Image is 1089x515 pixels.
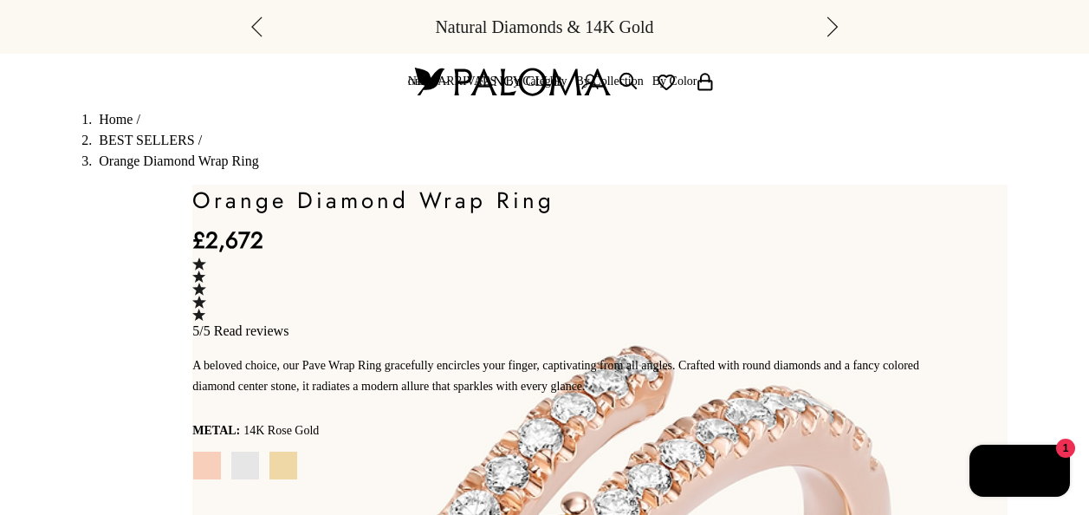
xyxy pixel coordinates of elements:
[408,75,433,89] span: GBP £
[192,355,963,397] div: A beloved choice, our Pave Wrap Ring gracefully encircles your finger, captivating from all angle...
[243,418,319,444] variant-option-value: 14K Rose Gold
[81,109,1007,172] nav: breadcrumbs
[214,323,289,338] span: Read reviews
[192,223,263,257] sale-price: £2,672
[964,445,1075,501] inbox-online-store-chat: Shopify online store chat
[192,185,963,216] h1: Orange Diamond Wrap Ring
[99,153,258,168] span: Orange Diamond Wrap Ring
[99,133,194,147] a: BEST SELLERS
[192,418,240,444] legend: Metal:
[99,112,133,127] a: Home
[408,54,716,109] nav: Secondary navigation
[408,75,451,89] button: GBP £
[435,14,653,40] p: Natural Diamonds & 14K Gold
[192,257,963,338] a: 5/5 Read reviews
[192,323,210,338] span: 5/5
